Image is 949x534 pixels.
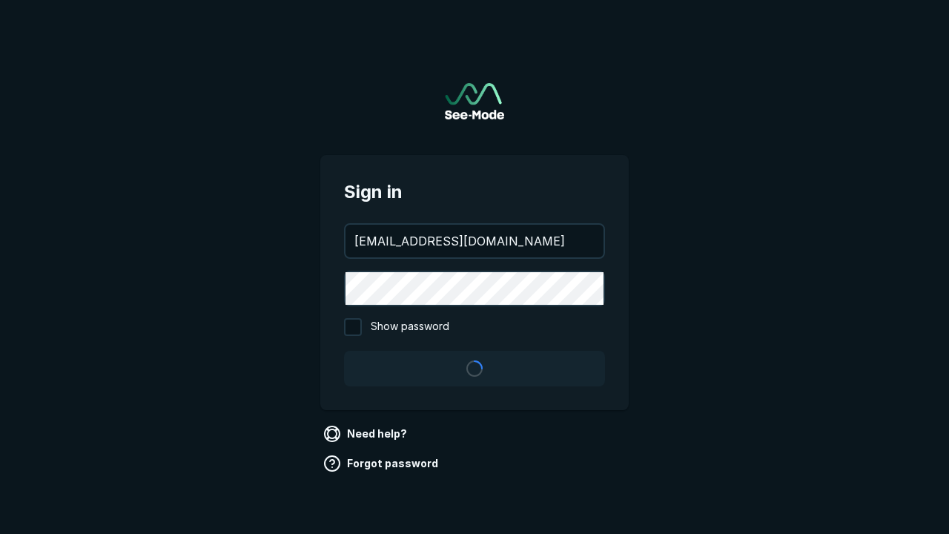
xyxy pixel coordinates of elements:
span: Show password [371,318,449,336]
a: Forgot password [320,452,444,475]
a: Need help? [320,422,413,446]
img: See-Mode Logo [445,83,504,119]
input: your@email.com [345,225,604,257]
span: Sign in [344,179,605,205]
a: Go to sign in [445,83,504,119]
